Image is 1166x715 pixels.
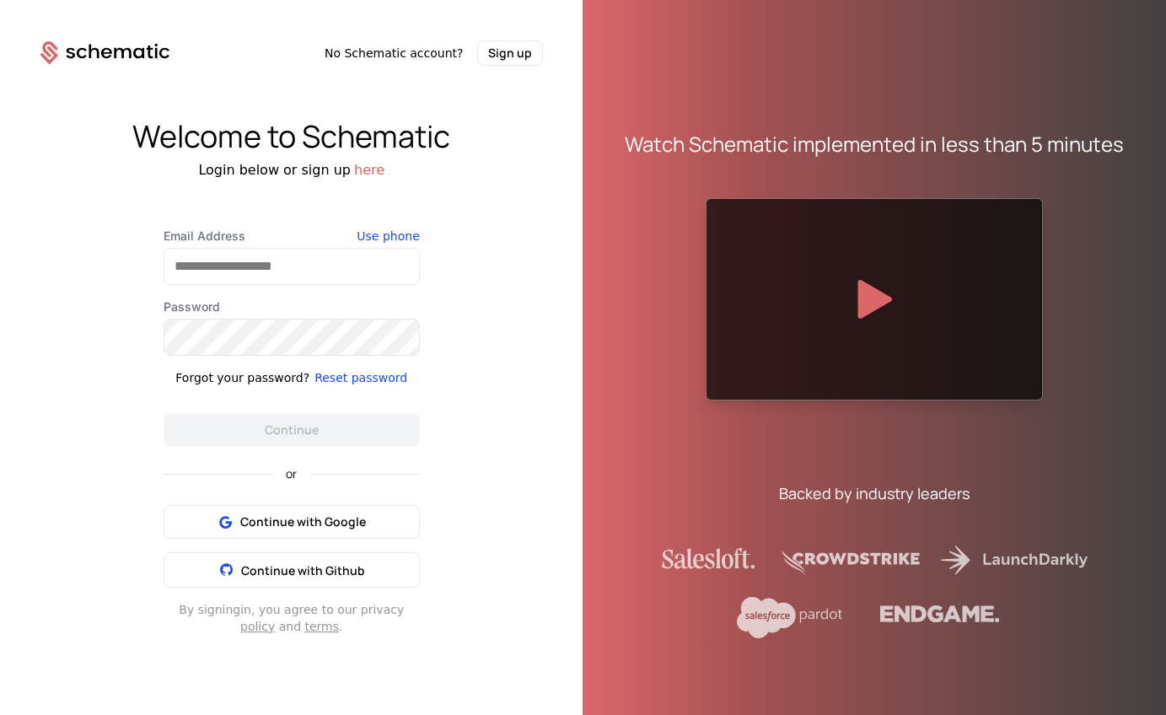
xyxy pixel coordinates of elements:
[164,228,420,245] label: Email Address
[240,620,275,633] a: policy
[354,160,384,180] button: here
[164,601,420,635] div: By signing in , you agree to our privacy and .
[477,40,543,66] button: Sign up
[164,552,420,588] button: Continue with Github
[304,620,339,633] a: terms
[164,298,420,315] label: Password
[164,413,420,447] button: Continue
[241,562,365,578] span: Continue with Github
[357,228,419,245] button: Use phone
[240,513,366,530] span: Continue with Google
[625,131,1124,158] div: Watch Schematic implemented in less than 5 minutes
[314,369,407,386] button: Reset password
[175,369,309,386] div: Forgot your password?
[325,45,464,62] span: No Schematic account?
[272,468,310,480] span: or
[779,481,970,505] div: Backed by industry leaders
[164,505,420,539] button: Continue with Google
